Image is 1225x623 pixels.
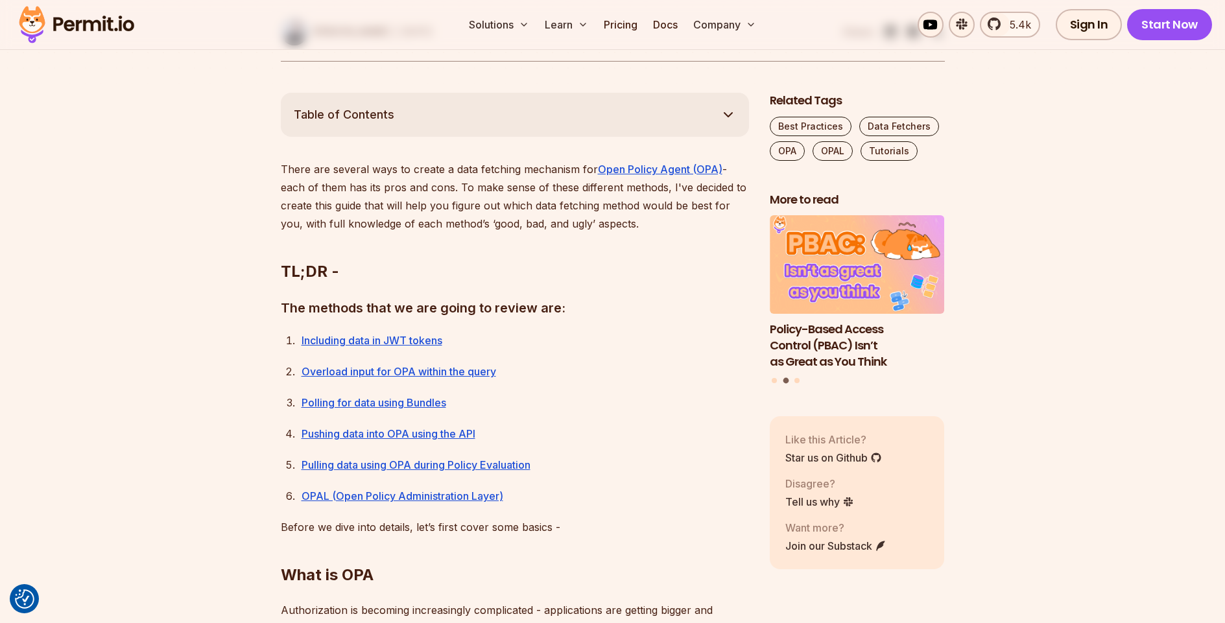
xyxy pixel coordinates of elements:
a: Best Practices [770,117,851,136]
button: Go to slide 3 [794,378,800,383]
a: Open Policy Agent (OPA) [598,163,722,176]
span: Table of Contents [294,106,394,124]
a: Sign In [1056,9,1123,40]
a: Tutorials [861,141,918,161]
a: Pricing [599,12,643,38]
p: There are several ways to create a data fetching mechanism for - each of them has its pros and co... [281,160,749,233]
a: Including data in JWT tokens [302,334,442,347]
a: Join our Substack [785,538,886,554]
p: Want more? [785,520,886,535]
a: OPAL (Open Policy Administration Layer) [302,489,503,502]
h3: The methods that we are going to review are: [281,298,749,318]
h2: TL;DR - [281,209,749,282]
li: 2 of 3 [770,215,945,370]
button: Table of Contents [281,93,749,137]
a: Star us on Github [785,450,882,465]
a: Start Now [1127,9,1212,40]
div: Posts [770,215,945,385]
a: OPAL [813,141,853,161]
p: Before we dive into details, let’s first cover some basics - [281,518,749,536]
a: Data Fetchers [859,117,939,136]
img: Revisit consent button [15,589,34,609]
h2: More to read [770,192,945,208]
p: Like this Article? [785,432,882,447]
button: Go to slide 1 [772,378,777,383]
button: Learn [540,12,593,38]
h2: Related Tags [770,93,945,109]
p: Disagree? [785,476,854,491]
a: Policy-Based Access Control (PBAC) Isn’t as Great as You ThinkPolicy-Based Access Control (PBAC) ... [770,215,945,370]
img: Policy-Based Access Control (PBAC) Isn’t as Great as You Think [770,215,945,314]
img: Permit logo [13,3,140,47]
a: OPA [770,141,805,161]
a: Pushing data into OPA using the API [302,427,475,440]
a: Overload input for OPA within the query [302,365,496,378]
a: 5.4k [980,12,1040,38]
a: Docs [648,12,683,38]
a: Pulling data using OPA during Policy Evaluation [302,458,530,471]
button: Company [688,12,761,38]
button: Consent Preferences [15,589,34,609]
a: Polling for data using Bundles [302,396,446,409]
h2: What is OPA [281,513,749,585]
h3: Policy-Based Access Control (PBAC) Isn’t as Great as You Think [770,322,945,370]
span: 5.4k [1002,17,1031,32]
a: Tell us why [785,494,854,510]
button: Solutions [464,12,534,38]
button: Go to slide 2 [783,378,789,384]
